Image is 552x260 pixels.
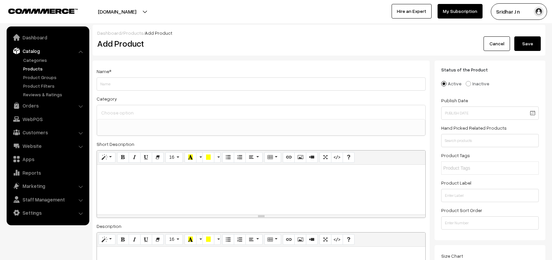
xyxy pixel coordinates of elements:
[514,36,541,51] button: Save
[222,234,234,245] button: Unordered list (CTRL+SHIFT+NUM7)
[294,234,306,245] button: Picture
[21,82,87,89] a: Product Filters
[222,152,234,163] button: Unordered list (CTRL+SHIFT+NUM7)
[441,97,468,104] label: Publish Date
[185,152,196,163] button: Recent Color
[196,234,203,245] button: More Color
[343,152,355,163] button: Help
[441,207,482,214] label: Product Sort Order
[21,74,87,81] a: Product Groups
[264,152,281,163] button: Table
[8,45,87,57] a: Catalog
[441,189,539,202] input: Enter Label
[294,152,306,163] button: Picture
[319,234,331,245] button: Full Screen
[140,234,152,245] button: Underline (CTRL+U)
[97,141,134,148] label: Short Description
[441,134,539,147] input: Search products
[8,140,87,152] a: Website
[202,234,214,245] button: Background Color
[21,65,87,72] a: Products
[8,31,87,43] a: Dashboard
[196,152,203,163] button: More Color
[152,152,164,163] button: Remove Font Style (CTRL+\)
[117,234,129,245] button: Bold (CTRL+B)
[245,234,262,245] button: Paragraph
[75,3,159,20] button: [DOMAIN_NAME]
[8,126,87,138] a: Customers
[165,152,183,163] button: Font Size
[319,152,331,163] button: Full Screen
[117,152,129,163] button: Bold (CTRL+B)
[441,152,470,159] label: Product Tags
[97,77,426,91] input: Name
[8,167,87,179] a: Reports
[99,234,115,245] button: Style
[8,153,87,165] a: Apps
[441,179,471,186] label: Product Label
[140,152,152,163] button: Underline (CTRL+U)
[484,36,510,51] a: Cancel
[97,215,425,218] div: resize
[283,234,295,245] button: Link (CTRL+K)
[245,152,262,163] button: Paragraph
[8,100,87,111] a: Orders
[306,152,318,163] button: Video
[100,108,423,117] input: Choose option
[441,216,539,230] input: Enter Number
[441,107,539,120] input: Publish Date
[8,194,87,205] a: Staff Management
[8,7,66,15] a: COMMMERCE
[97,38,427,49] h2: Add Product
[534,7,544,17] img: user
[264,234,281,245] button: Table
[234,234,246,245] button: Ordered list (CTRL+SHIFT+NUM8)
[283,152,295,163] button: Link (CTRL+K)
[343,234,355,245] button: Help
[8,207,87,219] a: Settings
[8,9,78,14] img: COMMMERCE
[169,237,174,242] span: 16
[129,234,141,245] button: Italic (CTRL+I)
[97,30,121,36] a: Dashboard
[491,3,547,20] button: Sridhar J n
[443,165,501,172] input: Product Tags
[97,29,541,36] div: / /
[331,234,343,245] button: Code View
[97,223,121,230] label: Description
[129,152,141,163] button: Italic (CTRL+I)
[185,234,196,245] button: Recent Color
[97,68,111,75] label: Name
[441,67,496,72] span: Status of the Product
[331,152,343,163] button: Code View
[438,4,483,19] a: My Subscription
[97,95,117,102] label: Category
[441,124,507,131] label: Hand Picked Related Products
[152,234,164,245] button: Remove Font Style (CTRL+\)
[99,152,115,163] button: Style
[306,234,318,245] button: Video
[169,154,174,160] span: 16
[8,180,87,192] a: Marketing
[466,80,489,87] label: Inactive
[123,30,144,36] a: Products
[234,152,246,163] button: Ordered list (CTRL+SHIFT+NUM8)
[165,234,183,245] button: Font Size
[441,252,463,259] label: Size Chart
[214,234,221,245] button: More Color
[21,57,87,64] a: Categories
[441,80,461,87] label: Active
[21,91,87,98] a: Reviews & Ratings
[214,152,221,163] button: More Color
[145,30,172,36] span: Add Product
[8,113,87,125] a: WebPOS
[392,4,432,19] a: Hire an Expert
[202,152,214,163] button: Background Color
